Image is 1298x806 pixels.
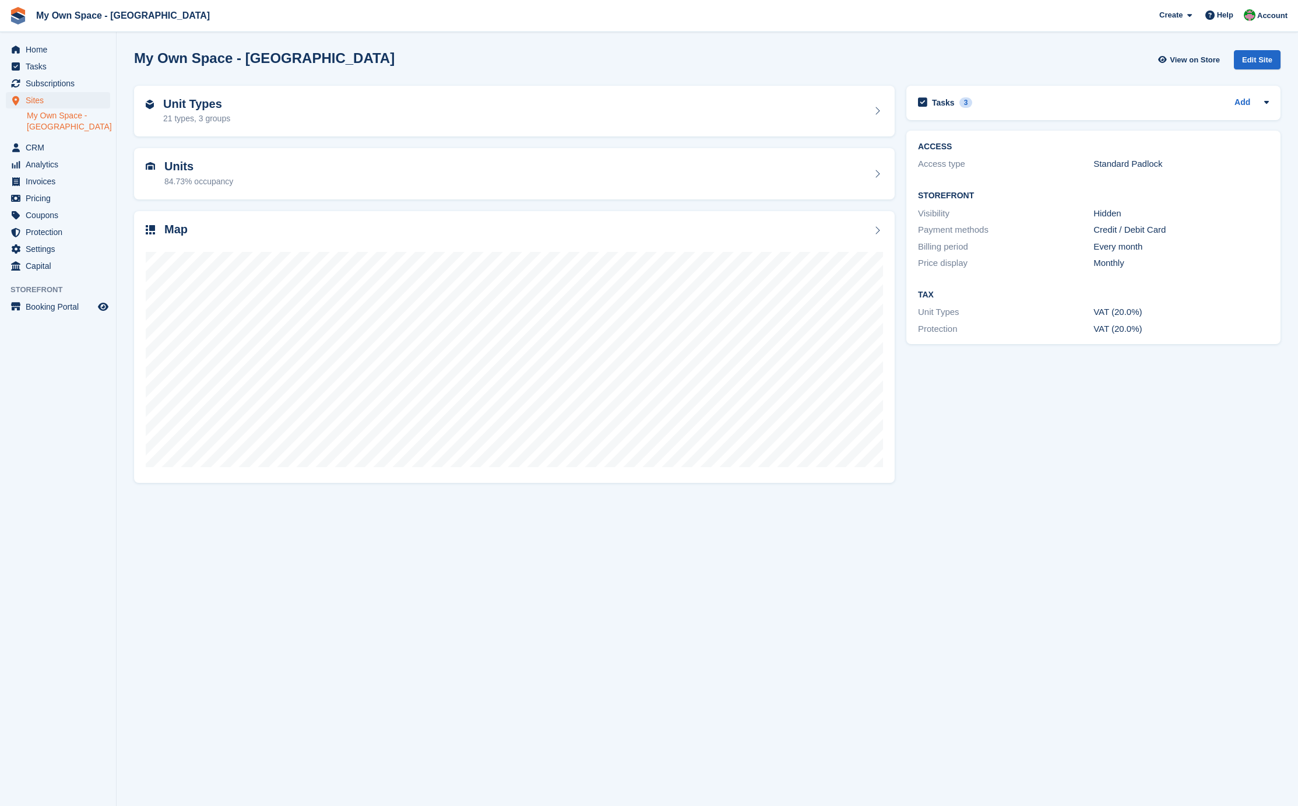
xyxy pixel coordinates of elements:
[1244,9,1255,21] img: Millie Webb
[1093,323,1269,336] div: VAT (20.0%)
[146,225,155,234] img: map-icn-33ee37083ee616e46c38cad1a60f524a97daa1e2b2c8c0bc3eb3415660979fc1.svg
[134,50,395,66] h2: My Own Space - [GEOGRAPHIC_DATA]
[6,207,110,223] a: menu
[918,157,1093,171] div: Access type
[1093,157,1269,171] div: Standard Padlock
[26,258,96,274] span: Capital
[134,211,895,483] a: Map
[918,223,1093,237] div: Payment methods
[26,41,96,58] span: Home
[918,323,1093,336] div: Protection
[6,299,110,315] a: menu
[146,162,155,170] img: unit-icn-7be61d7bf1b0ce9d3e12c5938cc71ed9869f7b940bace4675aadf7bd6d80202e.svg
[31,6,214,25] a: My Own Space - [GEOGRAPHIC_DATA]
[6,156,110,173] a: menu
[1159,9,1183,21] span: Create
[918,306,1093,319] div: Unit Types
[918,257,1093,270] div: Price display
[6,139,110,156] a: menu
[6,258,110,274] a: menu
[26,224,96,240] span: Protection
[1234,96,1250,110] a: Add
[10,284,116,296] span: Storefront
[163,97,230,111] h2: Unit Types
[6,173,110,190] a: menu
[164,223,188,236] h2: Map
[26,173,96,190] span: Invoices
[918,207,1093,220] div: Visibility
[26,299,96,315] span: Booking Portal
[1257,10,1288,22] span: Account
[26,139,96,156] span: CRM
[1093,207,1269,220] div: Hidden
[96,300,110,314] a: Preview store
[6,75,110,92] a: menu
[26,75,96,92] span: Subscriptions
[26,58,96,75] span: Tasks
[1156,50,1225,69] a: View on Store
[918,142,1269,152] h2: ACCESS
[134,148,895,199] a: Units 84.73% occupancy
[164,160,233,173] h2: Units
[1093,306,1269,319] div: VAT (20.0%)
[1093,223,1269,237] div: Credit / Debit Card
[1093,240,1269,254] div: Every month
[1093,257,1269,270] div: Monthly
[27,110,110,132] a: My Own Space - [GEOGRAPHIC_DATA]
[26,241,96,257] span: Settings
[26,207,96,223] span: Coupons
[6,41,110,58] a: menu
[1234,50,1281,69] div: Edit Site
[918,191,1269,201] h2: Storefront
[163,113,230,125] div: 21 types, 3 groups
[6,190,110,206] a: menu
[918,240,1093,254] div: Billing period
[9,7,27,24] img: stora-icon-8386f47178a22dfd0bd8f6a31ec36ba5ce8667c1dd55bd0f319d3a0aa187defe.svg
[1234,50,1281,74] a: Edit Site
[146,100,154,109] img: unit-type-icn-2b2737a686de81e16bb02015468b77c625bbabd49415b5ef34ead5e3b44a266d.svg
[1217,9,1233,21] span: Help
[134,86,895,137] a: Unit Types 21 types, 3 groups
[26,92,96,108] span: Sites
[1170,54,1220,66] span: View on Store
[932,97,955,108] h2: Tasks
[26,190,96,206] span: Pricing
[26,156,96,173] span: Analytics
[918,290,1269,300] h2: Tax
[164,176,233,188] div: 84.73% occupancy
[6,92,110,108] a: menu
[6,58,110,75] a: menu
[959,97,973,108] div: 3
[6,224,110,240] a: menu
[6,241,110,257] a: menu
